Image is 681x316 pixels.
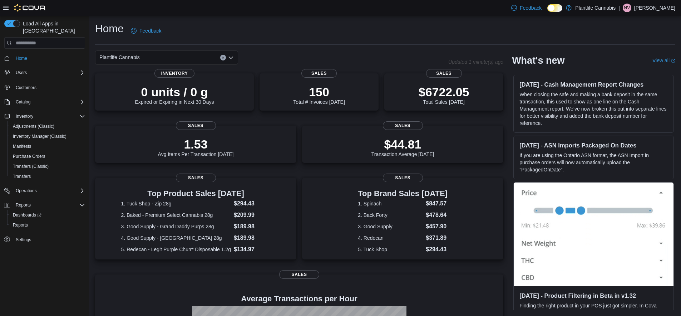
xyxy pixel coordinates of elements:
span: Feedback [520,4,542,11]
button: Catalog [13,98,33,106]
img: Cova [14,4,46,11]
p: Plantlife Cannabis [575,4,616,12]
span: Customers [16,85,36,91]
div: Total Sales [DATE] [419,85,469,105]
a: Settings [13,235,34,244]
dd: $847.57 [426,199,448,208]
dt: 5. Tuck Shop [358,246,423,253]
a: Transfers [10,172,34,181]
p: Updated 1 minute(s) ago [448,59,503,65]
h3: Top Product Sales [DATE] [121,189,271,198]
button: Manifests [7,141,88,151]
p: 0 units / 0 g [135,85,214,99]
span: Customers [13,83,85,92]
dt: 1. Spinach [358,200,423,207]
span: Operations [16,188,37,194]
button: Settings [1,234,88,245]
dt: 3. Good Supply - Grand Daddy Purps 28g [121,223,231,230]
button: Reports [7,220,88,230]
span: Sales [301,69,337,78]
span: Sales [383,174,423,182]
h3: [DATE] - Product Filtering in Beta in v1.32 [519,292,668,299]
input: Dark Mode [547,4,562,12]
dd: $189.98 [234,222,270,231]
span: Inventory [13,112,85,121]
a: Customers [13,83,39,92]
nav: Complex example [4,50,85,263]
dd: $294.43 [234,199,270,208]
p: 1.53 [158,137,234,151]
a: Dashboards [7,210,88,220]
div: Avg Items Per Transaction [DATE] [158,137,234,157]
button: Transfers (Classic) [7,161,88,171]
dd: $371.89 [426,234,448,242]
a: Home [13,54,30,63]
span: Dashboards [10,211,85,219]
dt: 5. Redecan - Legit Purple Churr* Disposable 1.2g [121,246,231,253]
span: Settings [13,235,85,244]
button: Users [1,68,88,78]
h4: Average Transactions per Hour [101,295,498,303]
span: Inventory [154,69,194,78]
dd: $189.98 [234,234,270,242]
button: Users [13,68,30,77]
span: Inventory [16,113,33,119]
dt: 4. Good Supply - [GEOGRAPHIC_DATA] 28g [121,234,231,242]
div: Transaction Average [DATE] [371,137,434,157]
span: Home [13,54,85,63]
span: Operations [13,186,85,195]
h3: Top Brand Sales [DATE] [358,189,448,198]
span: Manifests [13,144,31,149]
span: Reports [13,222,28,228]
span: Plantlife Cannabis [99,53,140,62]
button: Inventory Manager (Classic) [7,131,88,141]
span: Reports [13,201,85,209]
p: $44.81 [371,137,434,151]
p: $6722.05 [419,85,469,99]
button: Adjustments (Classic) [7,121,88,131]
a: View allExternal link [652,58,675,63]
p: When closing the safe and making a bank deposit in the same transaction, this used to show as one... [519,91,668,127]
button: Inventory [1,111,88,121]
span: Transfers [10,172,85,181]
div: Expired or Expiring in Next 30 Days [135,85,214,105]
dd: $134.97 [234,245,270,254]
span: Purchase Orders [13,154,45,159]
button: Home [1,53,88,63]
span: Users [16,70,27,76]
a: Dashboards [10,211,44,219]
a: Feedback [508,1,544,15]
button: Catalog [1,97,88,107]
a: Transfers (Classic) [10,162,51,171]
span: Inventory Manager (Classic) [13,133,66,139]
span: Transfers [13,174,31,179]
dt: 2. Back Forty [358,212,423,219]
button: Customers [1,82,88,92]
span: Sales [426,69,462,78]
p: 150 [293,85,345,99]
span: Sales [383,121,423,130]
a: Feedback [128,24,164,38]
a: Adjustments (Classic) [10,122,57,131]
span: Inventory Manager (Classic) [10,132,85,141]
span: Transfers (Classic) [13,164,49,169]
svg: External link [671,59,675,63]
a: Manifests [10,142,34,151]
dd: $457.90 [426,222,448,231]
h2: What's new [512,55,564,66]
button: Operations [13,186,40,195]
dd: $209.99 [234,211,270,219]
span: Catalog [13,98,85,106]
p: If you are using the Ontario ASN format, the ASN Import in purchase orders will now automatically... [519,152,668,173]
button: Transfers [7,171,88,181]
h3: [DATE] - Cash Management Report Changes [519,81,668,88]
h3: [DATE] - ASN Imports Packaged On Dates [519,142,668,149]
span: NV [624,4,630,12]
span: Adjustments (Classic) [13,123,54,129]
a: Purchase Orders [10,152,48,161]
span: Manifests [10,142,85,151]
dd: $478.64 [426,211,448,219]
span: Feedback [139,27,161,34]
button: Inventory [13,112,36,121]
